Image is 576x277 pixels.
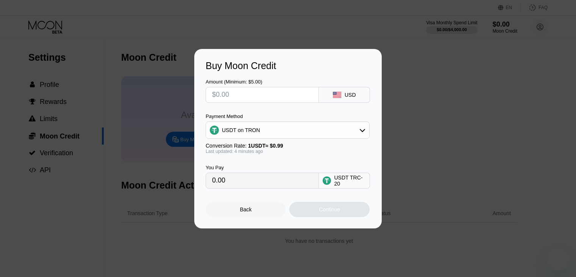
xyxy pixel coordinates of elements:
div: Conversion Rate: [206,143,370,149]
input: $0.00 [212,87,312,102]
span: 1 USDT ≈ $0.99 [248,143,283,149]
div: You Pay [206,165,319,170]
div: Payment Method [206,113,370,119]
div: Buy Moon Credit [206,60,370,71]
div: USD [345,92,356,98]
div: Back [206,202,286,217]
div: Amount (Minimum: $5.00) [206,79,319,85]
div: USDT on TRON [222,127,260,133]
div: Back [240,206,252,212]
div: USDT TRC-20 [334,175,366,187]
div: Last updated: 4 minutes ago [206,149,370,154]
iframe: Button to launch messaging window [546,247,570,271]
div: USDT on TRON [206,123,369,138]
